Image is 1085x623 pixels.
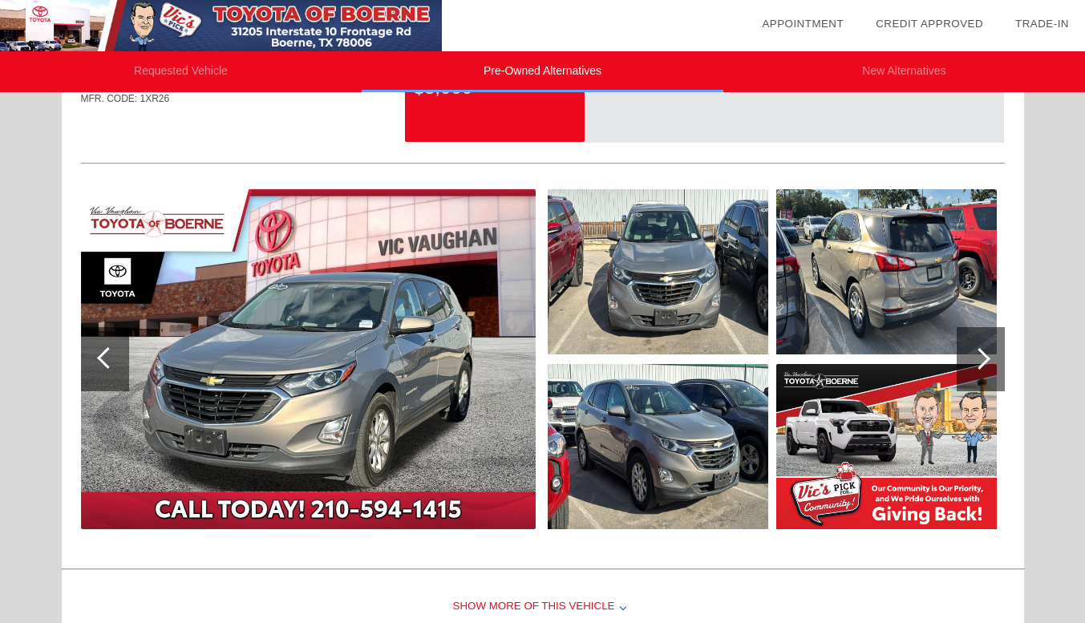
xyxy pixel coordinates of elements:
[776,189,997,354] img: image.aspx
[876,18,983,30] a: Credit Approved
[548,189,768,354] img: image.aspx
[81,189,536,529] img: image.aspx
[723,51,1085,92] li: New Alternatives
[776,364,997,529] img: image.aspx
[762,18,844,30] a: Appointment
[362,51,723,92] li: Pre-Owned Alternatives
[81,115,1005,141] div: Quoted on [DATE] 12:47:12 PM
[548,364,768,529] img: image.aspx
[1015,18,1069,30] a: Trade-In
